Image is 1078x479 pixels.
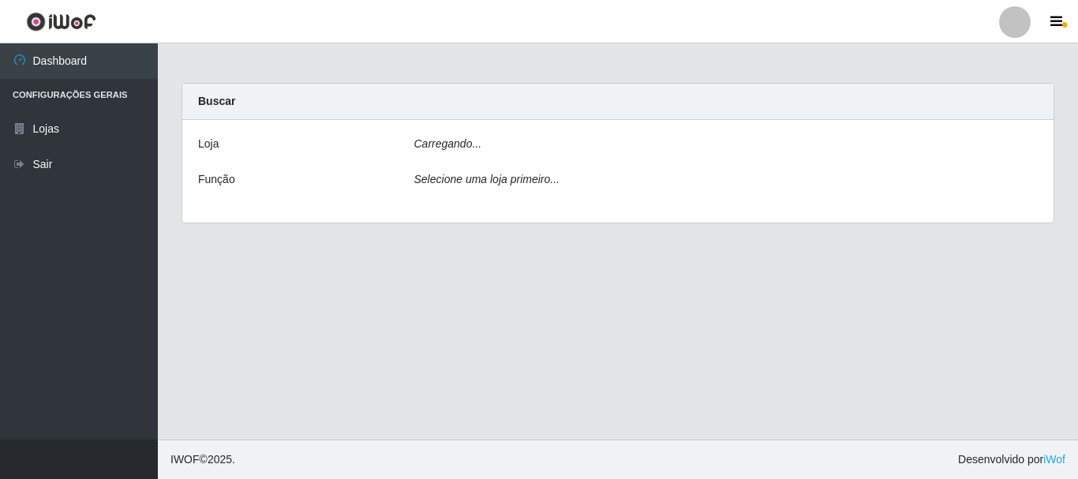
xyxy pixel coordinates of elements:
[198,136,219,152] label: Loja
[1043,453,1065,466] a: iWof
[958,451,1065,468] span: Desenvolvido por
[198,171,235,188] label: Função
[26,12,96,32] img: CoreUI Logo
[414,137,482,150] i: Carregando...
[414,173,560,185] i: Selecione uma loja primeiro...
[170,453,200,466] span: IWOF
[198,95,235,107] strong: Buscar
[170,451,235,468] span: © 2025 .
